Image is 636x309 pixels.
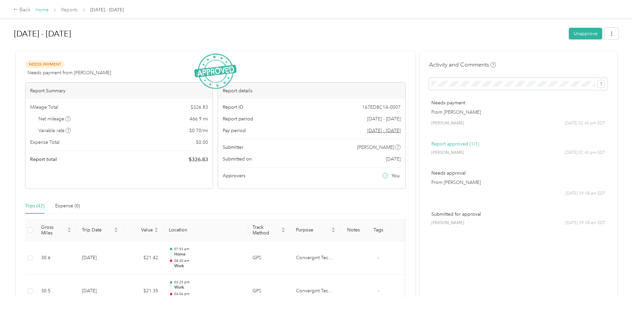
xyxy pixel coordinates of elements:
span: [DATE] - [DATE] [367,115,401,122]
span: Mileage Total [30,104,58,111]
th: Trip Date [77,219,123,241]
span: caret-down [114,229,118,233]
p: Submitted for approval [431,211,605,218]
iframe: Everlance-gr Chat Button Frame [599,272,636,309]
span: [DATE] - [DATE] [90,6,124,13]
td: $21.42 [123,241,164,275]
span: Net mileage [38,115,71,122]
p: Work [174,285,242,291]
span: [DATE] 02:40 pm EDT [565,150,605,156]
span: $ 0.00 [196,139,208,146]
span: $ 326.83 [191,104,208,111]
p: From [PERSON_NAME] [431,109,605,116]
span: Variable rate [38,127,71,134]
a: Home [35,7,48,13]
p: Home [174,296,242,302]
p: Needs approval [431,170,605,177]
td: 30.5 [36,275,77,308]
div: Expense (0) [55,202,80,210]
p: 08:30 am [174,259,242,263]
th: Location [164,219,247,241]
td: [DATE] [77,275,123,308]
p: 04:06 pm [174,292,242,296]
span: caret-down [281,229,285,233]
span: Report period [223,115,253,122]
p: Work [174,263,242,269]
span: Gross Miles [41,224,66,236]
p: 07:53 am [174,247,242,251]
div: Back [13,6,31,14]
th: Gross Miles [36,219,77,241]
span: $ 326.83 [189,156,208,164]
span: Go to pay period [367,127,401,134]
span: Report ID [223,104,243,111]
div: Report Summary [25,83,213,99]
span: You [392,172,400,179]
span: [PERSON_NAME] [357,144,394,151]
td: 30.6 [36,241,77,275]
span: caret-up [154,226,158,230]
span: caret-down [154,229,158,233]
th: Track Method [247,219,291,241]
td: Convergint Technologies [291,241,341,275]
p: 03:25 pm [174,280,242,285]
p: From [PERSON_NAME] [431,179,605,186]
th: Value [123,219,164,241]
td: GPS [247,241,291,275]
span: Purpose [296,227,330,233]
span: caret-up [67,226,71,230]
span: Value [129,227,153,233]
span: caret-down [67,229,71,233]
img: ApprovedStamp [194,54,236,89]
span: caret-up [114,226,118,230]
div: Report details [218,83,405,99]
span: - [378,288,379,294]
span: Pay period [223,127,246,134]
span: [PERSON_NAME] [431,150,464,156]
a: Reports [61,7,78,13]
td: [DATE] [77,241,123,275]
span: - [378,255,379,261]
span: [DATE] [386,156,401,163]
span: $ 0.70 / mi [189,127,208,134]
td: Convergint Technologies [291,275,341,308]
th: Purpose [291,219,341,241]
span: [DATE] 09:08 am EDT [565,191,605,197]
span: [PERSON_NAME] [431,120,464,126]
span: Expense Total [30,139,60,146]
div: Trips (42) [25,202,44,210]
button: Unapprove [569,28,602,39]
span: [DATE] 09:08 am EDT [565,220,605,226]
td: $21.35 [123,275,164,308]
span: Needs payment from [PERSON_NAME] [27,69,111,76]
span: Approvers [223,172,245,179]
h1: Aug 1 - 31, 2025 [14,26,564,42]
span: 167ED8C1A-0007 [362,104,401,111]
span: 466.9 mi [190,115,208,122]
span: caret-down [331,229,335,233]
span: Submitted on [223,156,252,163]
td: GPS [247,275,291,308]
span: caret-up [331,226,335,230]
th: Tags [366,219,391,241]
p: Needs payment [431,99,605,106]
p: Home [174,251,242,257]
span: [PERSON_NAME] [431,220,464,226]
h4: Activity and Comments [429,61,496,69]
span: Report total [30,156,57,163]
span: Track Method [252,224,280,236]
th: Notes [341,219,366,241]
span: [DATE] 02:40 pm EDT [565,120,605,126]
span: Trip Date [82,227,113,233]
span: caret-up [281,226,285,230]
p: Report approved (1/1) [431,140,605,147]
span: Submitter [223,144,243,151]
span: Needs Payment [25,61,65,68]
